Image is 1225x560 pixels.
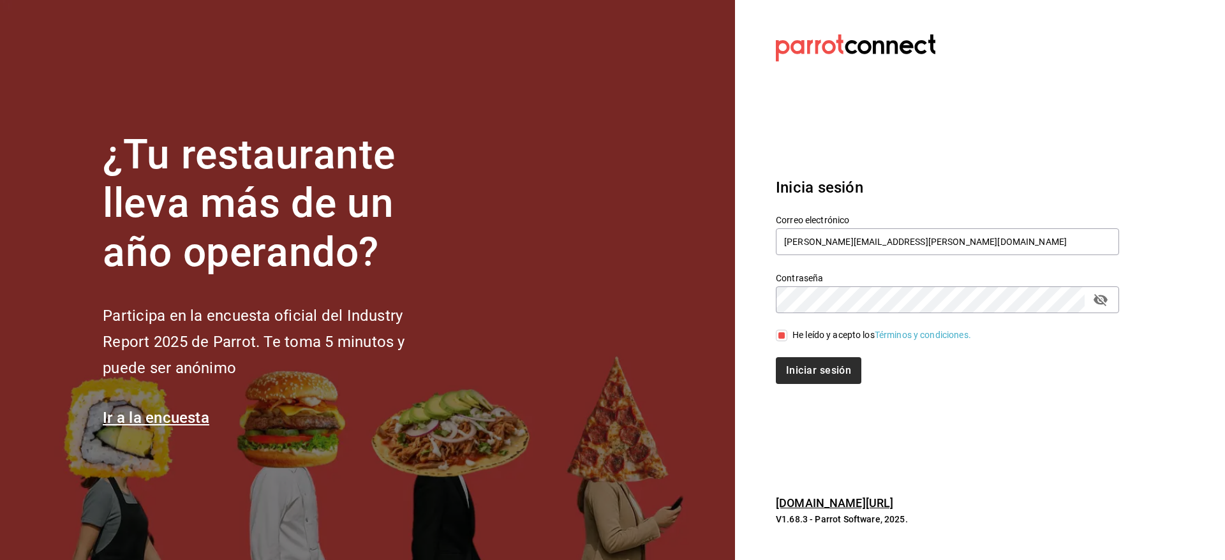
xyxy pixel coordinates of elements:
a: Ir a la encuesta [103,409,209,427]
h1: ¿Tu restaurante lleva más de un año operando? [103,131,447,277]
p: V1.68.3 - Parrot Software, 2025. [776,513,1119,526]
label: Contraseña [776,273,1119,282]
button: Iniciar sesión [776,357,861,384]
a: [DOMAIN_NAME][URL] [776,496,893,510]
label: Correo electrónico [776,215,1119,224]
h2: Participa en la encuesta oficial del Industry Report 2025 de Parrot. Te toma 5 minutos y puede se... [103,303,447,381]
div: He leído y acepto los [792,328,971,342]
h3: Inicia sesión [776,176,1119,199]
input: Ingresa tu correo electrónico [776,228,1119,255]
button: passwordField [1090,289,1111,311]
a: Términos y condiciones. [875,330,971,340]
